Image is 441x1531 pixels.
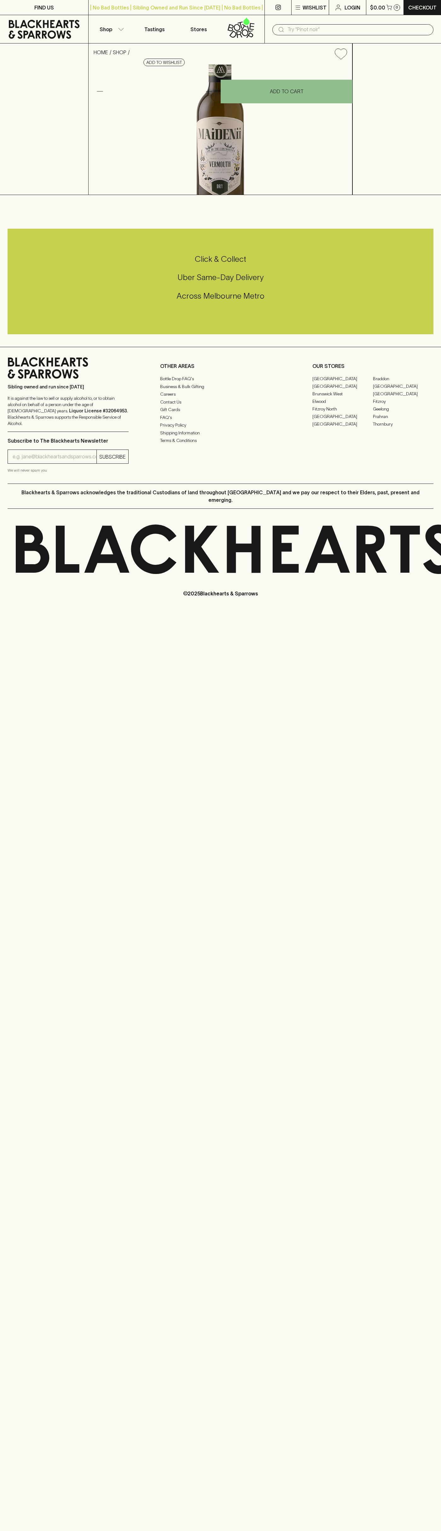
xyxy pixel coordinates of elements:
[312,420,373,428] a: [GEOGRAPHIC_DATA]
[160,429,281,437] a: Shipping Information
[287,25,428,35] input: Try "Pinot noir"
[373,382,433,390] a: [GEOGRAPHIC_DATA]
[160,421,281,429] a: Privacy Policy
[8,437,129,444] p: Subscribe to The Blackhearts Newsletter
[69,408,127,413] strong: Liquor License #32064953
[12,489,429,504] p: Blackhearts & Sparrows acknowledges the traditional Custodians of land throughout [GEOGRAPHIC_DAT...
[270,88,304,95] p: ADD TO CART
[312,413,373,420] a: [GEOGRAPHIC_DATA]
[160,398,281,406] a: Contact Us
[373,405,433,413] a: Geelong
[345,4,360,11] p: Login
[94,49,108,55] a: HOME
[370,4,385,11] p: $0.00
[160,383,281,390] a: Business & Bulk Gifting
[13,452,96,462] input: e.g. jane@blackheartsandsparrows.com.au
[177,15,221,43] a: Stores
[160,391,281,398] a: Careers
[190,26,207,33] p: Stores
[373,398,433,405] a: Fitzroy
[8,229,433,334] div: Call to action block
[113,49,126,55] a: SHOP
[160,375,281,383] a: Bottle Drop FAQ's
[373,413,433,420] a: Prahran
[89,15,133,43] button: Shop
[332,46,350,62] button: Add to wishlist
[8,384,129,390] p: Sibling owned and run since [DATE]
[8,272,433,283] h5: Uber Same-Day Delivery
[132,15,177,43] a: Tastings
[144,26,165,33] p: Tastings
[100,26,112,33] p: Shop
[373,420,433,428] a: Thornbury
[396,6,398,9] p: 0
[312,362,433,370] p: OUR STORES
[8,467,129,473] p: We will never spam you
[312,382,373,390] a: [GEOGRAPHIC_DATA]
[312,375,373,382] a: [GEOGRAPHIC_DATA]
[34,4,54,11] p: FIND US
[89,65,352,195] img: 12717.png
[303,4,327,11] p: Wishlist
[160,406,281,414] a: Gift Cards
[8,291,433,301] h5: Across Melbourne Metro
[8,254,433,264] h5: Click & Collect
[221,80,352,103] button: ADD TO CART
[99,453,126,461] p: SUBSCRIBE
[143,59,185,66] button: Add to wishlist
[312,390,373,398] a: Brunswick West
[160,362,281,370] p: OTHER AREAS
[408,4,437,11] p: Checkout
[373,375,433,382] a: Braddon
[312,398,373,405] a: Elwood
[8,395,129,427] p: It is against the law to sell or supply alcohol to, or to obtain alcohol on behalf of a person un...
[97,450,128,463] button: SUBSCRIBE
[160,414,281,421] a: FAQ's
[373,390,433,398] a: [GEOGRAPHIC_DATA]
[160,437,281,444] a: Terms & Conditions
[312,405,373,413] a: Fitzroy North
